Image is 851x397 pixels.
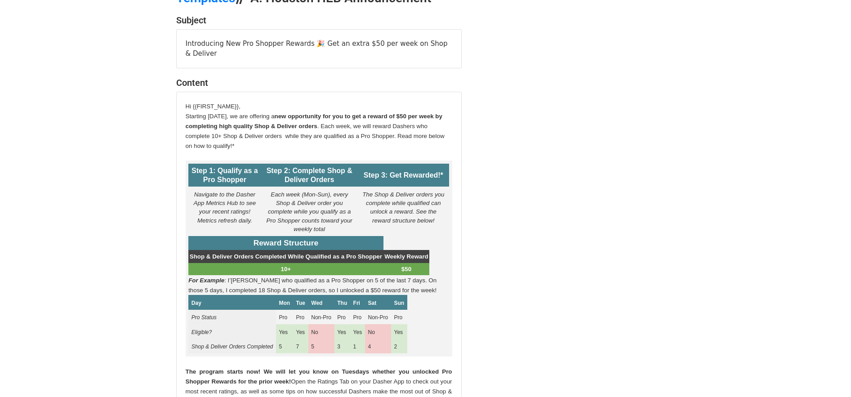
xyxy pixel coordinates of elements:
[384,253,428,260] span: Weekly Reward
[337,329,346,335] span: Yes
[296,343,299,350] span: 7
[186,368,452,385] span: The program starts now! We will let you know on Tuesdays whether you unlocked Pro Shopper Rewards...
[311,329,318,335] span: No
[337,300,347,306] span: Thu
[394,300,404,306] span: Sun
[176,77,462,88] h4: Content
[186,113,442,129] span: new opportunity for you to get a reward of $50 per week by completing high quality Shop & Deliver...
[364,171,443,179] span: Step 3: Get Rewarded!*
[296,314,305,321] span: Pro
[368,314,388,321] span: Non-Pro
[267,167,352,183] span: Step 2: Complete Shop & Deliver Orders
[188,277,224,284] span: For Example
[186,123,445,149] span: . Each week, we will reward Dashers who complete 10+ Shop & Deliver orders while they are qualifi...
[192,314,217,321] span: Pro Status
[279,300,290,306] span: Mon
[279,314,288,321] span: Pro
[394,314,402,321] span: Pro
[401,266,411,272] span: $50
[311,314,331,321] span: Non-Pro
[311,300,322,306] span: Wed
[279,329,288,335] span: Yes
[353,329,362,335] span: Yes
[311,343,314,350] span: 5
[192,300,201,306] span: Day
[192,167,258,183] span: Step 1: Qualify as a Pro Shopper
[353,314,362,321] span: Pro
[254,238,318,247] span: Reward Structure
[296,300,305,306] span: Tue
[368,343,371,350] span: 4
[194,191,256,224] span: Navigate to the Dasher App Metrics Hub to see your recent ratings! Metrics refresh daily.
[337,314,346,321] span: Pro
[337,343,340,350] span: 3
[267,191,352,232] span: Each week (Mon-Sun), every Shop & Deliver order you complete while you qualify as a Pro Shopper c...
[368,329,374,335] span: No
[806,354,851,397] iframe: Chat Widget
[296,329,305,335] span: Yes
[353,300,360,306] span: Fri
[186,113,275,120] span: Starting [DATE], we are offering a
[281,266,291,272] span: 10+
[192,329,212,335] span: Eligible?
[362,191,444,224] span: The Shop & Deliver orders you complete while qualified can unlock a reward. See the reward struct...
[188,277,437,294] span: : I’[PERSON_NAME] who qualified as a Pro Shopper on 5 of the last 7 days. On those 5 days, I comp...
[394,329,403,335] span: Yes
[190,253,382,260] span: Shop & Deliver Orders Completed While Qualified as a Pro Shopper
[177,30,461,68] div: Introducing New Pro Shopper Rewards 🎉 Get an extra $50 per week on Shop & Deliver
[368,300,376,306] span: Sat
[353,343,356,350] span: 1
[192,343,273,350] span: Shop & Deliver Orders Completed
[186,103,241,110] span: Hi {{FIRST_NAME}},
[279,343,282,350] span: 5
[176,15,462,26] h4: Subject
[394,343,397,350] span: 2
